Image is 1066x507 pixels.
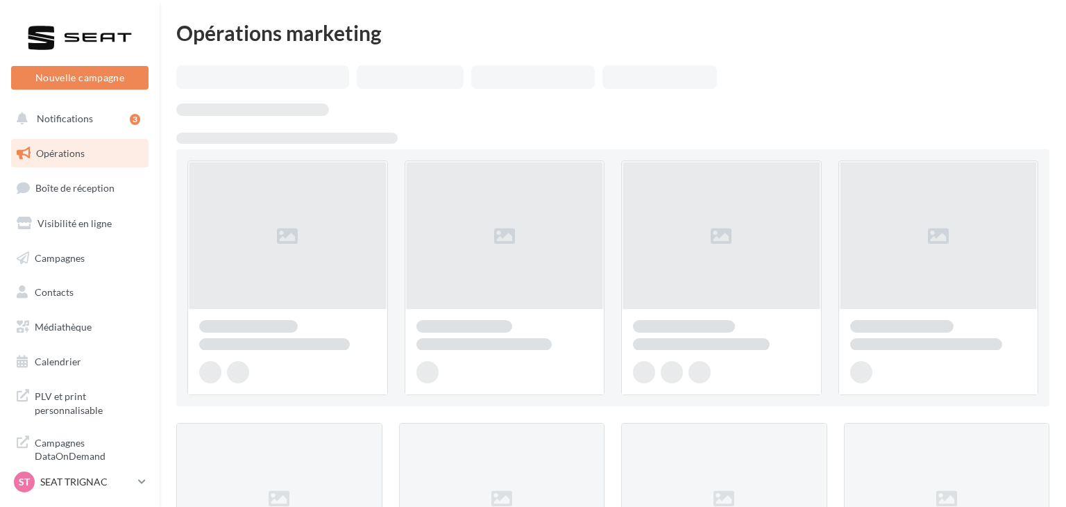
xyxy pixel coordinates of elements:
a: Visibilité en ligne [8,209,151,238]
button: Nouvelle campagne [11,66,149,90]
div: 3 [130,114,140,125]
span: Contacts [35,286,74,298]
span: Opérations [36,147,85,159]
span: ST [19,475,30,489]
span: Boîte de réception [35,182,115,194]
span: Campagnes [35,251,85,263]
a: PLV et print personnalisable [8,381,151,422]
span: Calendrier [35,356,81,367]
span: Visibilité en ligne [37,217,112,229]
span: Notifications [37,113,93,124]
a: ST SEAT TRIGNAC [11,469,149,495]
a: Campagnes DataOnDemand [8,428,151,469]
button: Notifications 3 [8,104,146,133]
a: Contacts [8,278,151,307]
a: Calendrier [8,347,151,376]
span: PLV et print personnalisable [35,387,143,417]
a: Boîte de réception [8,173,151,203]
a: Opérations [8,139,151,168]
a: Campagnes [8,244,151,273]
span: Campagnes DataOnDemand [35,433,143,463]
a: Médiathèque [8,313,151,342]
span: Médiathèque [35,321,92,333]
p: SEAT TRIGNAC [40,475,133,489]
div: Opérations marketing [176,22,1049,43]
